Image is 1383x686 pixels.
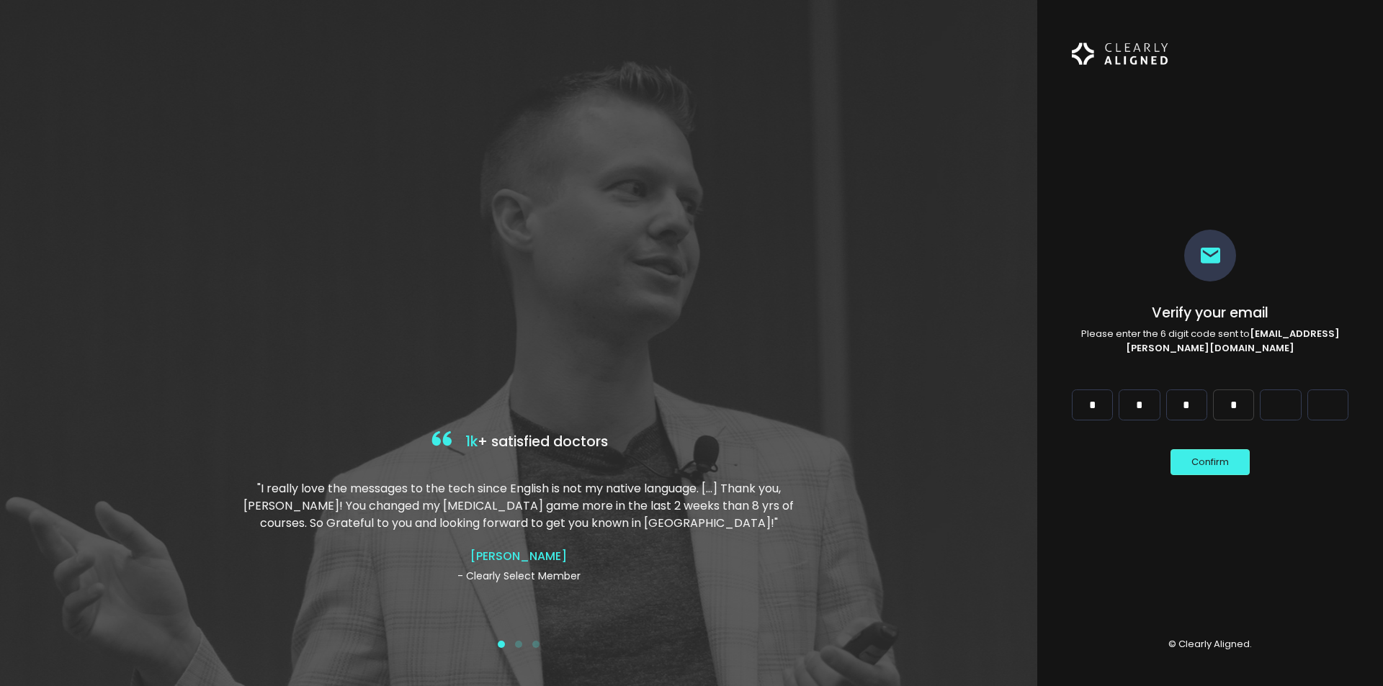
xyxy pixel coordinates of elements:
button: Confirm [1171,449,1250,476]
p: © Clearly Aligned. [1072,637,1348,651]
span: [EMAIL_ADDRESS][PERSON_NAME][DOMAIN_NAME] [1126,327,1340,355]
span: 1k [465,432,478,451]
p: - Clearly Select Member [240,569,797,584]
img: Logo Horizontal [1072,35,1168,73]
p: "I really love the messages to the tech since English is not my native language. […] Thank you, [... [240,480,797,532]
p: Please enter the 6 digit code sent to [1078,327,1343,355]
h4: Verify your email [1078,304,1343,321]
h4: + satisfied doctors [240,428,797,457]
h4: [PERSON_NAME] [240,549,797,563]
